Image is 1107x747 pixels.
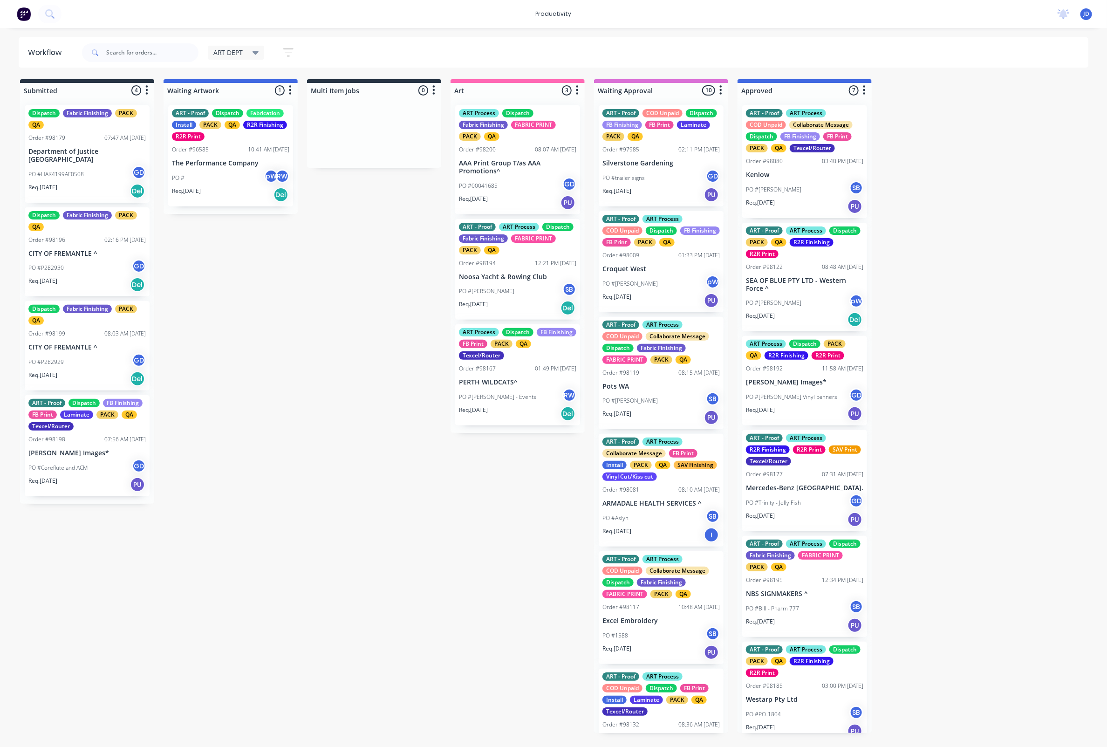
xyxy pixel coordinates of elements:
p: PO #P282929 [28,358,64,366]
div: ART - Proof [602,215,639,223]
p: PO #trailer signs [602,174,645,182]
div: ART - Proof [172,109,209,117]
div: PU [130,477,145,492]
div: R2R Finishing [243,121,287,129]
div: ART Process [642,215,683,223]
div: QA [122,411,137,419]
div: PU [704,293,719,308]
p: PO #1588 [602,631,628,640]
div: PACK [650,356,672,364]
div: Dispatch [829,645,861,654]
div: GD [132,165,146,179]
div: PU [847,199,862,214]
div: ART - ProofART ProcessCOD UnpaidDispatchFB FinishingFB PrintPACKQAOrder #9800901:33 PM [DATE]Croq... [599,211,724,312]
div: PU [704,187,719,202]
div: pW [264,169,278,183]
div: Order #96585 [172,145,209,154]
p: CITY OF FREMANTLE ^ [28,343,146,351]
div: Order #98177 [746,470,783,479]
div: SAV Print [829,445,861,454]
div: PACK [630,461,652,469]
div: Del [130,184,145,199]
p: PO #[PERSON_NAME] Vinyl banners [746,393,837,401]
div: QA [771,657,786,665]
div: PACK [746,657,768,665]
div: QA [655,461,670,469]
div: QA [771,563,786,571]
div: Dispatch [829,540,861,548]
div: Dispatch [602,344,634,352]
div: SB [849,181,863,195]
div: Order #98009 [602,251,639,260]
div: COD Unpaid [602,684,642,692]
div: Fabric Finishing [637,578,686,587]
p: Noosa Yacht & Rowing Club [459,273,576,281]
p: Req. [DATE] [28,183,57,192]
p: PO #Aslyn [602,514,629,522]
p: Silverstone Gardening [602,159,720,167]
div: PU [560,195,575,210]
div: FABRIC PRINT [798,551,843,560]
div: ART - ProofART ProcessDispatchFabric FinishingFABRIC PRINTPACKQAOrder #9819512:34 PM [DATE]NBS SI... [742,536,867,637]
p: Req. [DATE] [602,410,631,418]
div: Texcel/Router [602,707,648,716]
div: Fabric Finishing [459,121,508,129]
div: FB Print [459,340,487,348]
div: Fabric Finishing [746,551,795,560]
div: Dispatch [686,109,717,117]
div: Del [847,312,862,327]
div: 11:58 AM [DATE] [822,364,863,373]
div: PU [847,512,862,527]
div: PACK [459,246,481,254]
p: Req. [DATE] [172,187,201,195]
div: PACK [746,563,768,571]
div: FB Print [823,132,852,141]
div: R2R Finishing [746,445,790,454]
p: Req. [DATE] [746,312,775,320]
div: QA [484,246,499,254]
p: AAA Print Group T/as AAA Promotions^ [459,159,576,175]
div: R2R Print [812,351,844,360]
p: PO #Trinity - Jelly Fish [746,499,801,507]
div: ART Process [459,109,499,117]
div: PACK [666,696,688,704]
div: 08:48 AM [DATE] [822,263,863,271]
div: Dispatch [28,109,60,117]
div: ART Process [786,109,826,117]
p: PO #[PERSON_NAME] [746,185,801,194]
div: R2R Print [793,445,826,454]
div: 08:07 AM [DATE] [535,145,576,154]
p: Department of Justice [GEOGRAPHIC_DATA] [28,148,146,164]
div: ART Process [642,321,683,329]
div: Fabric Finishing [63,305,112,313]
div: COD Unpaid [642,109,683,117]
div: GD [562,177,576,191]
div: FB Finishing [537,328,576,336]
div: ART Process [786,226,826,235]
p: The Performance Company [172,159,289,167]
div: ART - ProofART ProcessCollaborate MessageFB PrintInstallPACKQASAV FinishingVinyl Cut/Kiss cutOrde... [599,434,724,547]
p: Pots WA [602,383,720,391]
p: Req. [DATE] [28,477,57,485]
div: Order #98192 [746,364,783,373]
div: Dispatch [28,305,60,313]
div: GD [132,259,146,273]
div: 01:49 PM [DATE] [535,364,576,373]
div: 03:00 PM [DATE] [822,682,863,690]
div: Fabric Finishing [637,344,686,352]
p: PO #P282930 [28,264,64,272]
p: [PERSON_NAME] Images* [746,378,863,386]
div: Install [172,121,196,129]
div: Collaborate Message [646,567,709,575]
div: ART - Proof [602,109,639,117]
div: QA [28,223,44,231]
div: ART - ProofDispatchFB FinishingFB PrintLaminatePACKQATexcel/RouterOrder #9819807:56 AM [DATE][PER... [25,395,150,496]
div: FB Finishing [602,121,642,129]
div: Laminate [60,411,93,419]
div: SB [849,706,863,720]
div: ART Process [499,223,539,231]
div: Dispatch [789,340,820,348]
div: Order #98195 [746,576,783,584]
div: ART Process [642,672,683,681]
div: QA [691,696,707,704]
